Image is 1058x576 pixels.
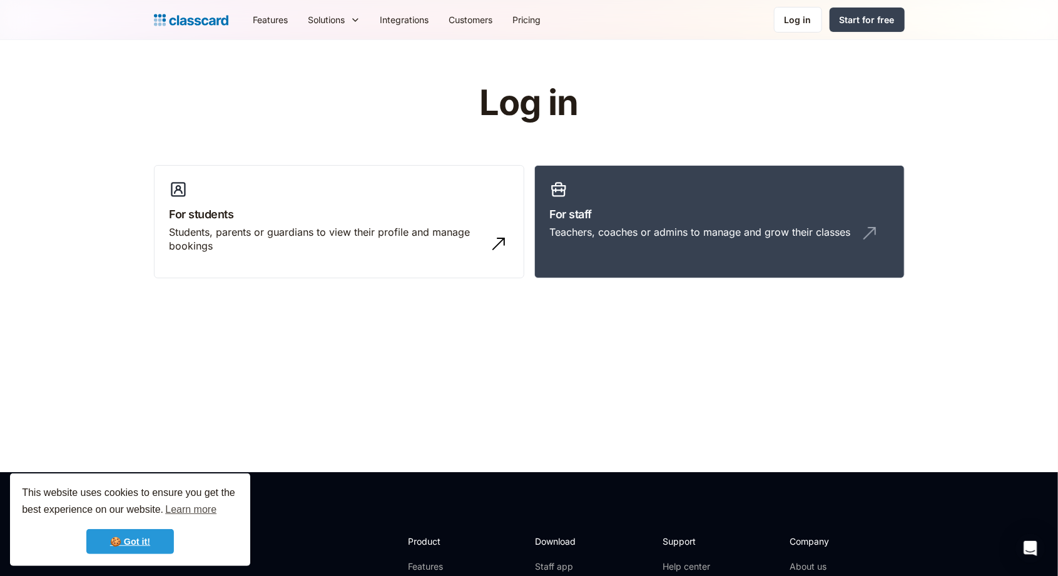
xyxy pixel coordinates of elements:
[330,84,728,123] h1: Log in
[774,7,822,33] a: Log in
[170,225,484,253] div: Students, parents or guardians to view their profile and manage bookings
[408,560,475,573] a: Features
[663,535,713,548] h2: Support
[550,206,889,223] h3: For staff
[535,560,586,573] a: Staff app
[163,500,218,519] a: learn more about cookies
[503,6,551,34] a: Pricing
[10,473,250,566] div: cookieconsent
[550,225,851,239] div: Teachers, coaches or admins to manage and grow their classes
[534,165,905,279] a: For staffTeachers, coaches or admins to manage and grow their classes
[790,560,873,573] a: About us
[86,529,174,554] a: dismiss cookie message
[298,6,370,34] div: Solutions
[308,13,345,26] div: Solutions
[154,165,524,279] a: For studentsStudents, parents or guardians to view their profile and manage bookings
[170,206,509,223] h3: For students
[830,8,905,32] a: Start for free
[439,6,503,34] a: Customers
[408,535,475,548] h2: Product
[663,560,713,573] a: Help center
[370,6,439,34] a: Integrations
[840,13,895,26] div: Start for free
[243,6,298,34] a: Features
[790,535,873,548] h2: Company
[1015,533,1045,563] div: Open Intercom Messenger
[535,535,586,548] h2: Download
[22,485,238,519] span: This website uses cookies to ensure you get the best experience on our website.
[785,13,811,26] div: Log in
[154,11,228,29] a: home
